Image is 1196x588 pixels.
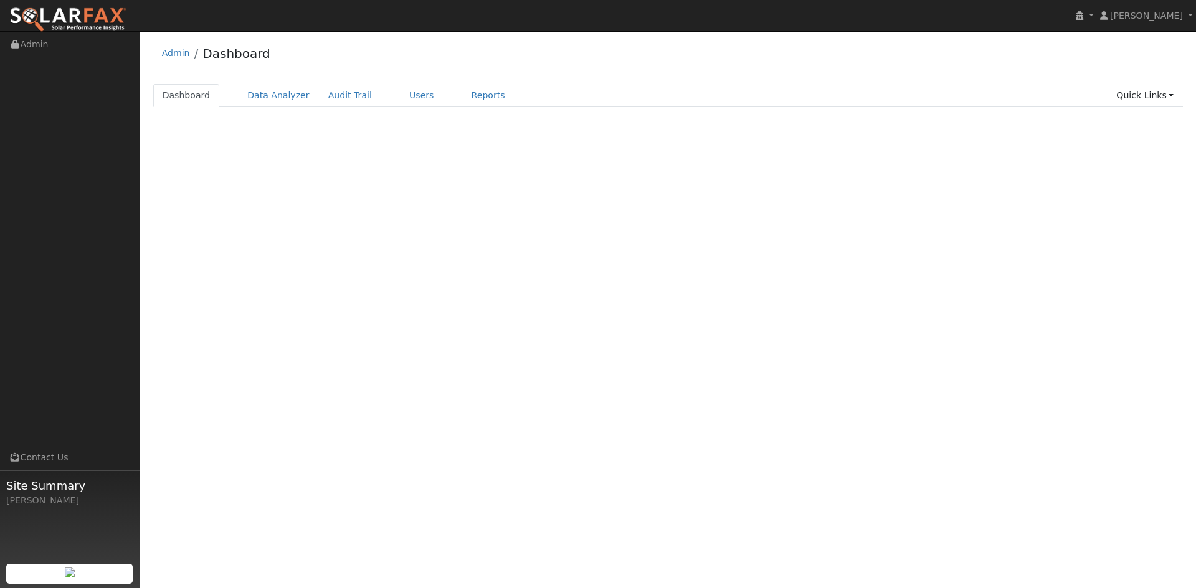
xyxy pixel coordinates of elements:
img: SolarFax [9,7,126,33]
span: [PERSON_NAME] [1110,11,1183,21]
a: Admin [162,48,190,58]
div: [PERSON_NAME] [6,494,133,507]
img: retrieve [65,567,75,577]
a: Dashboard [153,84,220,107]
a: Quick Links [1107,84,1183,107]
span: Site Summary [6,477,133,494]
a: Data Analyzer [238,84,319,107]
a: Users [400,84,444,107]
a: Dashboard [202,46,270,61]
a: Audit Trail [319,84,381,107]
a: Reports [462,84,515,107]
